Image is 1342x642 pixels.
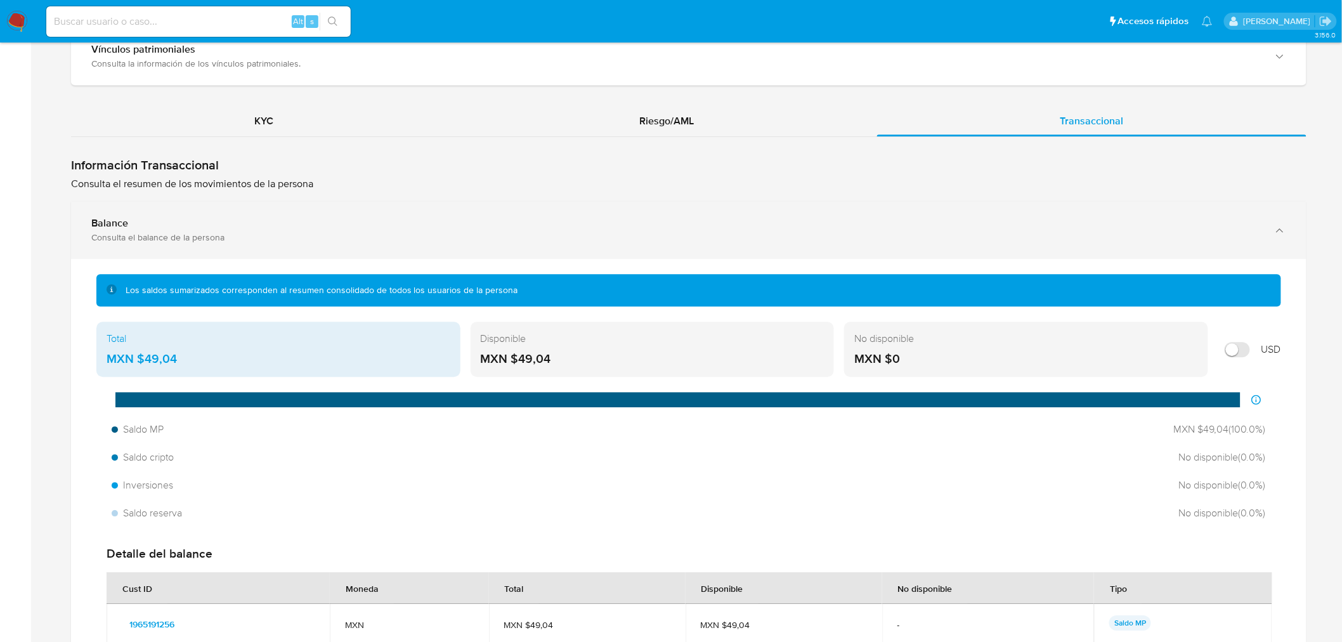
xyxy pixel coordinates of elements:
input: Buscar usuario o caso... [46,13,351,30]
span: Transaccional [1060,114,1123,128]
p: marianathalie.grajeda@mercadolibre.com.mx [1243,15,1315,27]
p: Consulta el resumen de los movimientos de la persona [71,177,1306,191]
a: Salir [1319,15,1332,28]
h1: Información Transaccional [71,157,1306,173]
span: Alt [293,15,303,27]
span: s [310,15,314,27]
span: KYC [254,114,273,128]
span: 3.156.0 [1315,30,1336,40]
button: search-icon [320,13,346,30]
a: Notificaciones [1202,16,1213,27]
span: Riesgo/AML [639,114,694,128]
span: Accesos rápidos [1118,15,1189,28]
